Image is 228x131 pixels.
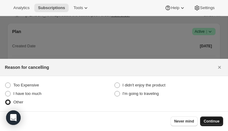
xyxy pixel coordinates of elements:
[204,119,219,124] span: Continue
[70,4,93,12] button: Tools
[34,4,69,12] button: Subscriptions
[13,100,23,104] span: Other
[161,4,189,12] button: Help
[215,62,224,72] button: Close
[174,119,194,124] span: Never mind
[171,116,198,126] button: Never mind
[10,4,33,12] button: Analytics
[13,83,39,87] span: Too Expensive
[73,5,83,10] span: Tools
[123,83,165,87] span: I didn't enjoy the product
[13,91,42,96] span: I have too much
[5,64,49,70] h2: Reason for cancelling
[38,5,65,10] span: Subscriptions
[123,91,159,96] span: I'm going to traveling
[200,5,215,10] span: Settings
[13,5,29,10] span: Analytics
[6,110,21,125] div: Open Intercom Messenger
[200,116,223,126] button: Continue
[190,4,218,12] button: Settings
[171,5,179,10] span: Help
